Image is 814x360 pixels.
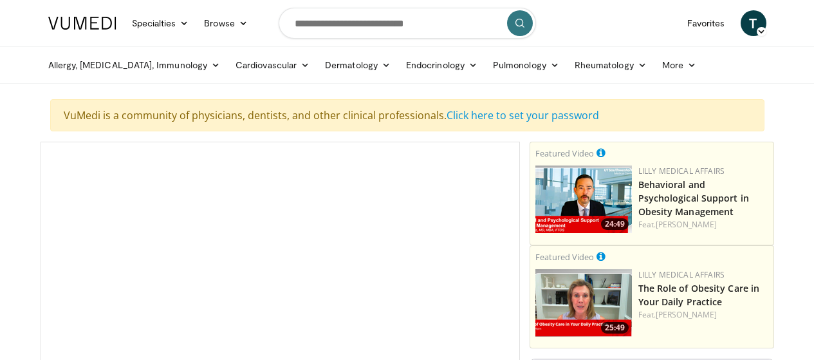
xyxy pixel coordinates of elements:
a: Behavioral and Psychological Support in Obesity Management [638,178,749,218]
a: Pulmonology [485,52,567,78]
a: [PERSON_NAME] [656,309,717,320]
a: Favorites [680,10,733,36]
a: Lilly Medical Affairs [638,269,725,280]
div: Feat. [638,219,768,231]
a: Click here to set your password [447,108,599,122]
div: Feat. [638,309,768,321]
a: Dermatology [317,52,398,78]
a: Rheumatology [567,52,654,78]
a: The Role of Obesity Care in Your Daily Practice [638,282,760,308]
a: 24:49 [535,166,632,233]
a: More [654,52,704,78]
img: e1208b6b-349f-4914-9dd7-f97803bdbf1d.png.150x105_q85_crop-smart_upscale.png [535,269,632,337]
span: 25:49 [601,322,629,334]
div: VuMedi is a community of physicians, dentists, and other clinical professionals. [50,99,764,131]
img: ba3304f6-7838-4e41-9c0f-2e31ebde6754.png.150x105_q85_crop-smart_upscale.png [535,166,632,233]
a: Browse [196,10,255,36]
a: 25:49 [535,269,632,337]
a: Endocrinology [398,52,485,78]
a: Specialties [124,10,197,36]
a: T [741,10,766,36]
span: 24:49 [601,218,629,230]
a: Allergy, [MEDICAL_DATA], Immunology [41,52,228,78]
small: Featured Video [535,251,594,263]
small: Featured Video [535,147,594,159]
a: Lilly Medical Affairs [638,166,725,176]
img: VuMedi Logo [48,17,116,30]
input: Search topics, interventions [279,8,536,39]
a: [PERSON_NAME] [656,219,717,230]
a: Cardiovascular [228,52,317,78]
